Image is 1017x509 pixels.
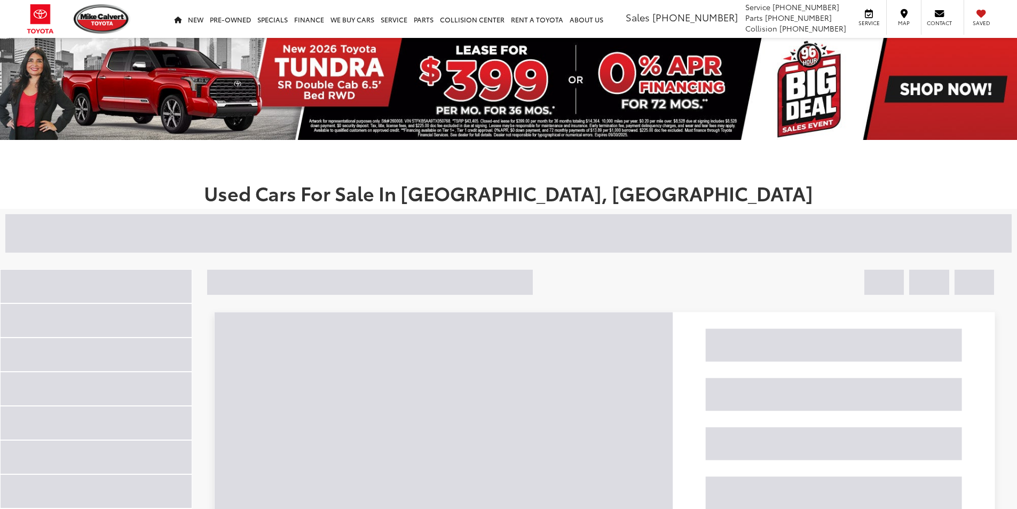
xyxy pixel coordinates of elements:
span: [PHONE_NUMBER] [772,2,839,12]
span: Saved [969,19,993,27]
span: [PHONE_NUMBER] [652,10,738,24]
span: [PHONE_NUMBER] [765,12,832,23]
span: Contact [927,19,952,27]
span: Collision [745,23,777,34]
span: Sales [626,10,650,24]
span: Parts [745,12,763,23]
span: [PHONE_NUMBER] [779,23,846,34]
span: Map [892,19,916,27]
span: Service [857,19,881,27]
span: Service [745,2,770,12]
img: Mike Calvert Toyota [74,4,130,34]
